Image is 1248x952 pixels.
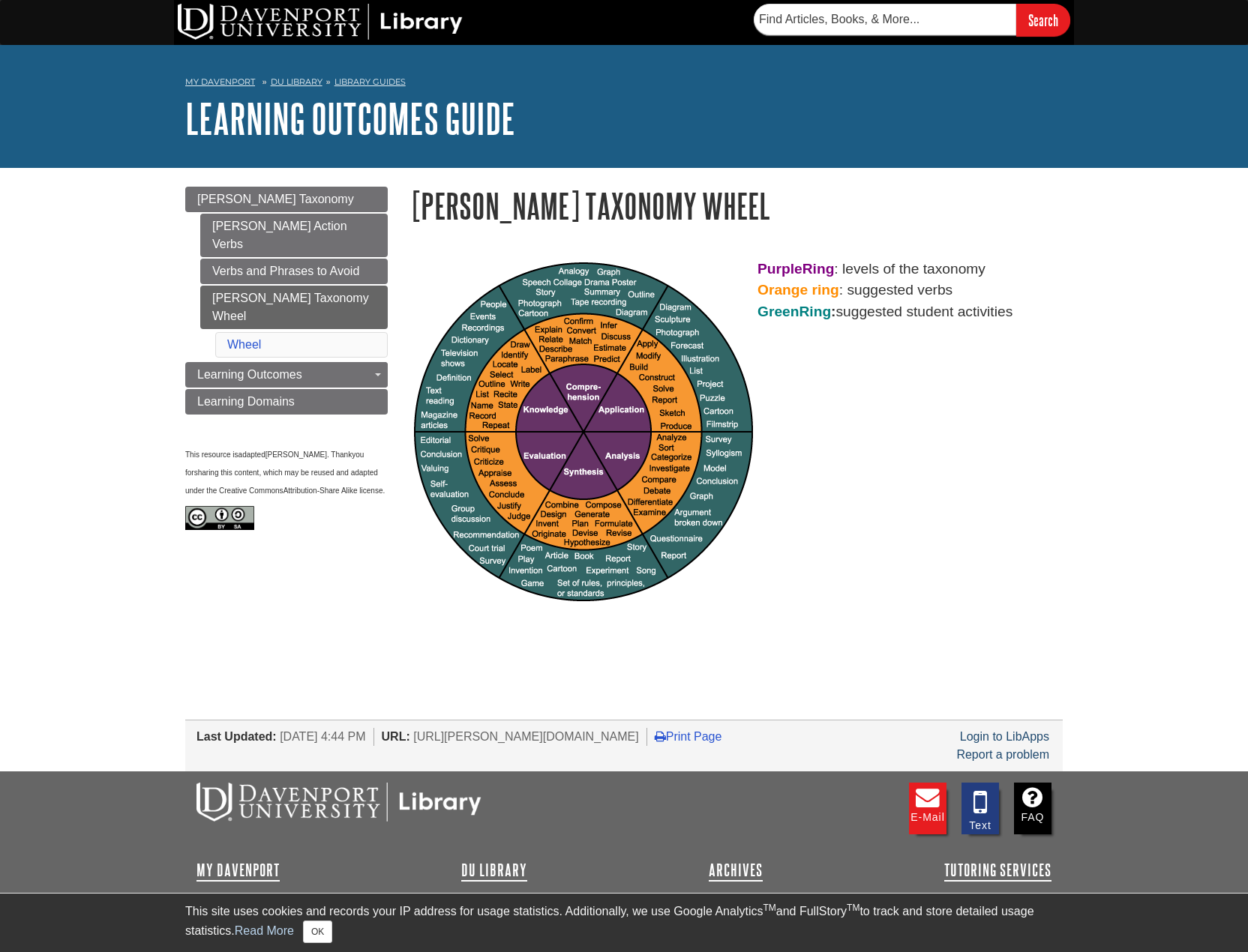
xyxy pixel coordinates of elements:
[303,921,332,943] button: Close
[200,214,388,257] a: [PERSON_NAME] Action Verbs
[754,4,1070,36] form: Searches DU Library's articles, books, and more
[178,4,463,40] img: DU Library
[956,748,1049,761] a: Report a problem
[655,730,722,743] a: Print Page
[185,187,388,212] a: [PERSON_NAME] Taxonomy
[185,362,388,388] a: Learning Outcomes
[197,395,295,408] span: Learning Domains
[200,286,388,329] a: [PERSON_NAME] Taxonomy Wheel
[799,304,831,319] span: Ring
[196,730,277,743] span: Last Updated:
[709,861,763,879] a: Archives
[802,261,835,277] strong: Ring
[185,95,515,142] a: Learning Outcomes Guide
[185,187,388,553] div: Guide Page Menu
[757,304,799,319] span: Green
[197,193,354,205] span: [PERSON_NAME] Taxonomy
[235,924,294,937] a: Read More
[200,259,388,284] a: Verbs and Phrases to Avoid
[754,4,1016,35] input: Find Articles, Books, & More...
[334,76,406,87] a: Library Guides
[757,261,802,277] strong: Purple
[238,451,265,459] span: adapted
[185,451,366,477] span: you for
[265,451,352,459] span: [PERSON_NAME]. Thank
[961,783,999,834] a: Text
[757,304,836,319] strong: :
[757,282,839,298] strong: Orange ring
[271,76,322,87] a: DU Library
[944,861,1051,879] a: Tutoring Services
[1016,4,1070,36] input: Search
[196,783,481,822] img: DU Libraries
[382,730,410,743] span: URL:
[909,783,946,834] a: E-mail
[847,903,859,913] sup: TM
[185,469,385,495] span: sharing this content, which may be reused and adapted under the Creative Commons .
[413,730,639,743] span: [URL][PERSON_NAME][DOMAIN_NAME]
[763,903,775,913] sup: TM
[1014,783,1051,834] a: FAQ
[227,338,261,351] a: Wheel
[655,730,666,742] i: Print Page
[197,368,302,381] span: Learning Outcomes
[185,903,1063,943] div: This site uses cookies and records your IP address for usage statistics. Additionally, we use Goo...
[461,861,527,879] a: DU Library
[280,730,365,743] span: [DATE] 4:44 PM
[283,486,383,495] span: Attribution-Share Alike license
[185,72,1063,96] nav: breadcrumb
[410,187,1063,225] h1: [PERSON_NAME] Taxonomy Wheel
[185,389,388,415] a: Learning Domains
[410,259,1063,323] p: : levels of the taxonomy : suggested verbs suggested student activities
[960,730,1049,743] a: Login to LibApps
[185,451,238,459] span: This resource is
[196,861,280,879] a: My Davenport
[185,76,255,88] a: My Davenport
